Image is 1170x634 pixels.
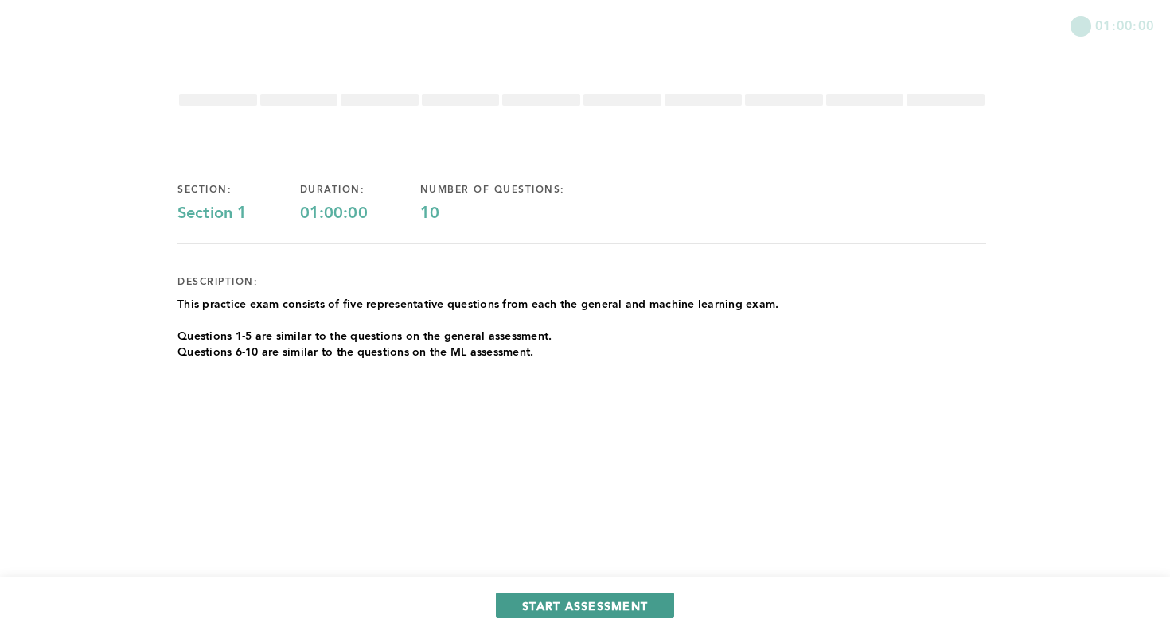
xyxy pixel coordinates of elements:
[177,344,778,360] p: Questions 6-10 are similar to the questions on the ML assessment.
[177,297,778,313] p: This practice exam consists of five representative questions from each the general and machine le...
[177,329,778,344] p: Questions 1-5 are similar to the questions on the general assessment.
[496,593,674,618] button: START ASSESSMENT
[522,598,648,613] span: START ASSESSMENT
[177,184,300,196] div: section:
[177,204,300,224] div: Section 1
[300,184,420,196] div: duration:
[420,204,618,224] div: 10
[1095,16,1154,34] span: 01:00:00
[420,184,618,196] div: number of questions:
[300,204,420,224] div: 01:00:00
[177,276,258,289] div: description:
